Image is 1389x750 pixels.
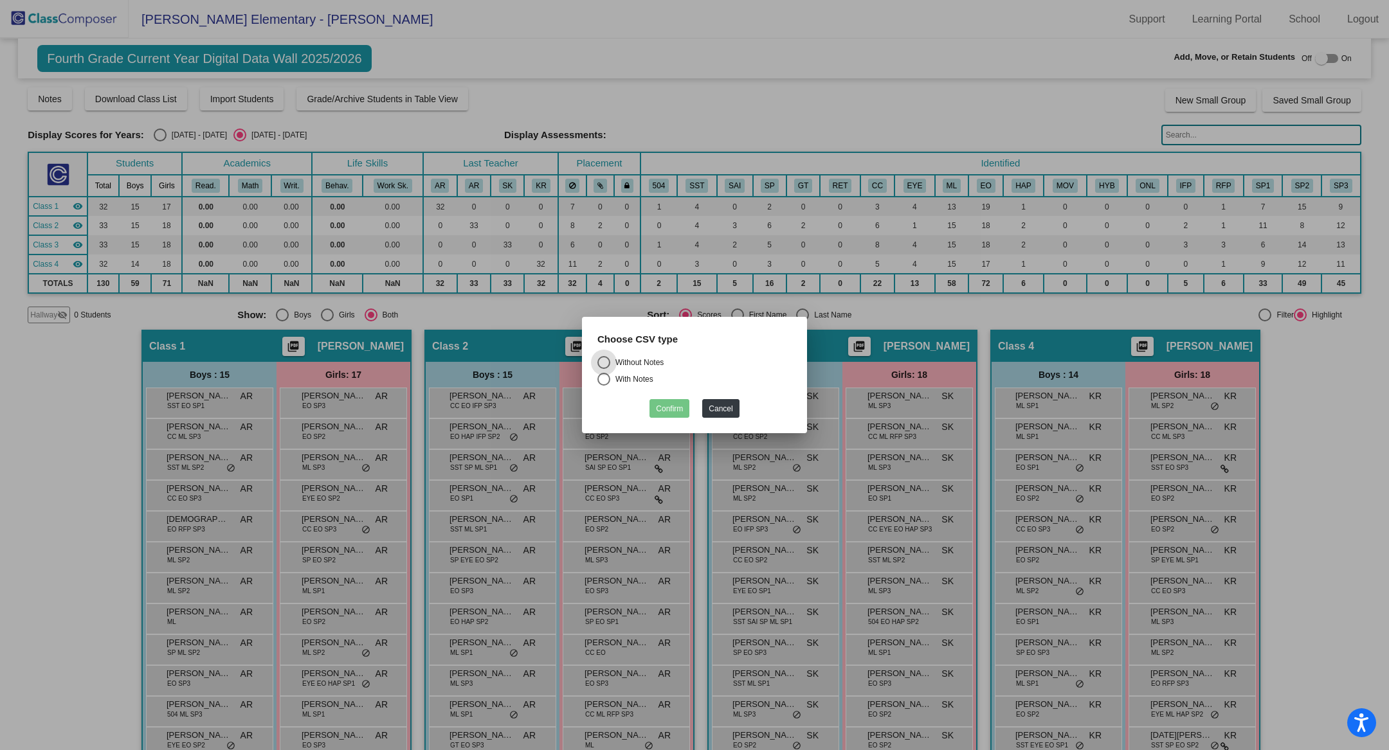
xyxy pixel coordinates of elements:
button: Cancel [702,399,739,418]
div: Without Notes [610,357,664,368]
mat-radio-group: Select an option [597,356,792,389]
label: Choose CSV type [597,332,678,347]
div: With Notes [610,373,653,385]
button: Confirm [649,399,689,418]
